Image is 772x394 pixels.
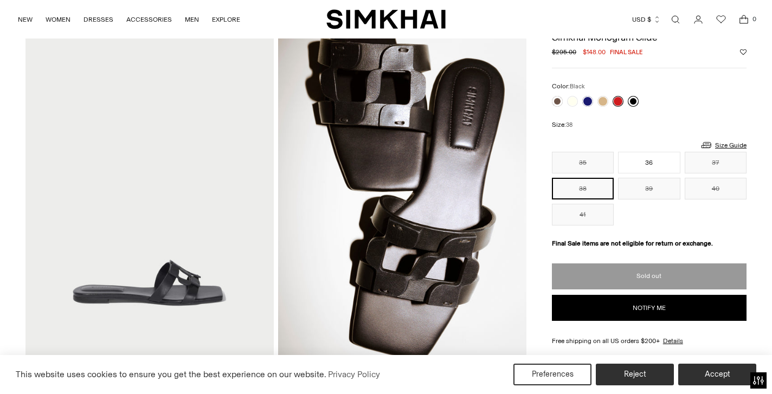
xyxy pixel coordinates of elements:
[663,336,683,346] a: Details
[552,81,585,92] label: Color:
[552,47,576,57] s: $295.00
[513,364,591,385] button: Preferences
[632,8,661,31] button: USD $
[126,8,172,31] a: ACCESSORIES
[685,152,747,173] button: 37
[552,295,747,321] button: Notify me
[618,178,680,199] button: 39
[749,14,759,24] span: 0
[596,364,674,385] button: Reject
[552,336,747,346] div: Free shipping on all US orders $200+
[678,364,756,385] button: Accept
[16,369,326,379] span: This website uses cookies to ensure you get the best experience on our website.
[552,120,572,130] label: Size:
[552,204,614,225] button: 41
[566,121,572,128] span: 38
[710,9,732,30] a: Wishlist
[685,178,747,199] button: 40
[618,152,680,173] button: 36
[733,9,755,30] a: Open cart modal
[552,178,614,199] button: 38
[570,83,585,90] span: Black
[552,152,614,173] button: 35
[18,8,33,31] a: NEW
[326,366,382,383] a: Privacy Policy (opens in a new tab)
[326,9,446,30] a: SIMKHAI
[665,9,686,30] a: Open search modal
[687,9,709,30] a: Go to the account page
[552,240,713,247] strong: Final Sale items are not eligible for return or exchange.
[83,8,113,31] a: DRESSES
[583,47,606,57] span: $148.00
[278,21,526,393] img: Simkhai Monogram Slide
[212,8,240,31] a: EXPLORE
[552,33,747,42] h1: Simkhai Monogram Slide
[700,138,747,152] a: Size Guide
[25,21,274,393] img: Simkhai Monogram Slide
[46,8,70,31] a: WOMEN
[740,49,747,55] button: Add to Wishlist
[185,8,199,31] a: MEN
